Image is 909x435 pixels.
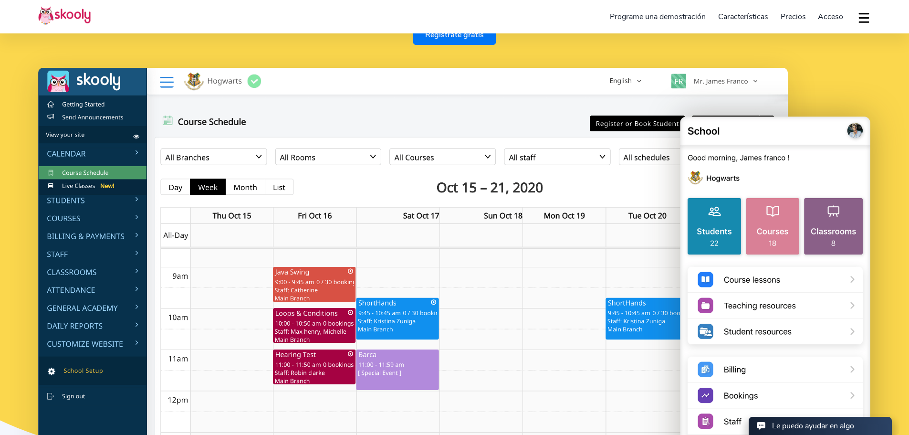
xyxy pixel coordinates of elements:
button: dropdown menu [857,7,871,29]
a: Programe una demostración [604,9,712,24]
a: Precios [774,9,812,24]
a: Características [712,9,774,24]
a: Acceso [812,9,849,24]
span: Acceso [818,11,843,22]
a: Registrate gratis [413,24,496,45]
img: Skooly [38,6,91,25]
span: Precios [781,11,806,22]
